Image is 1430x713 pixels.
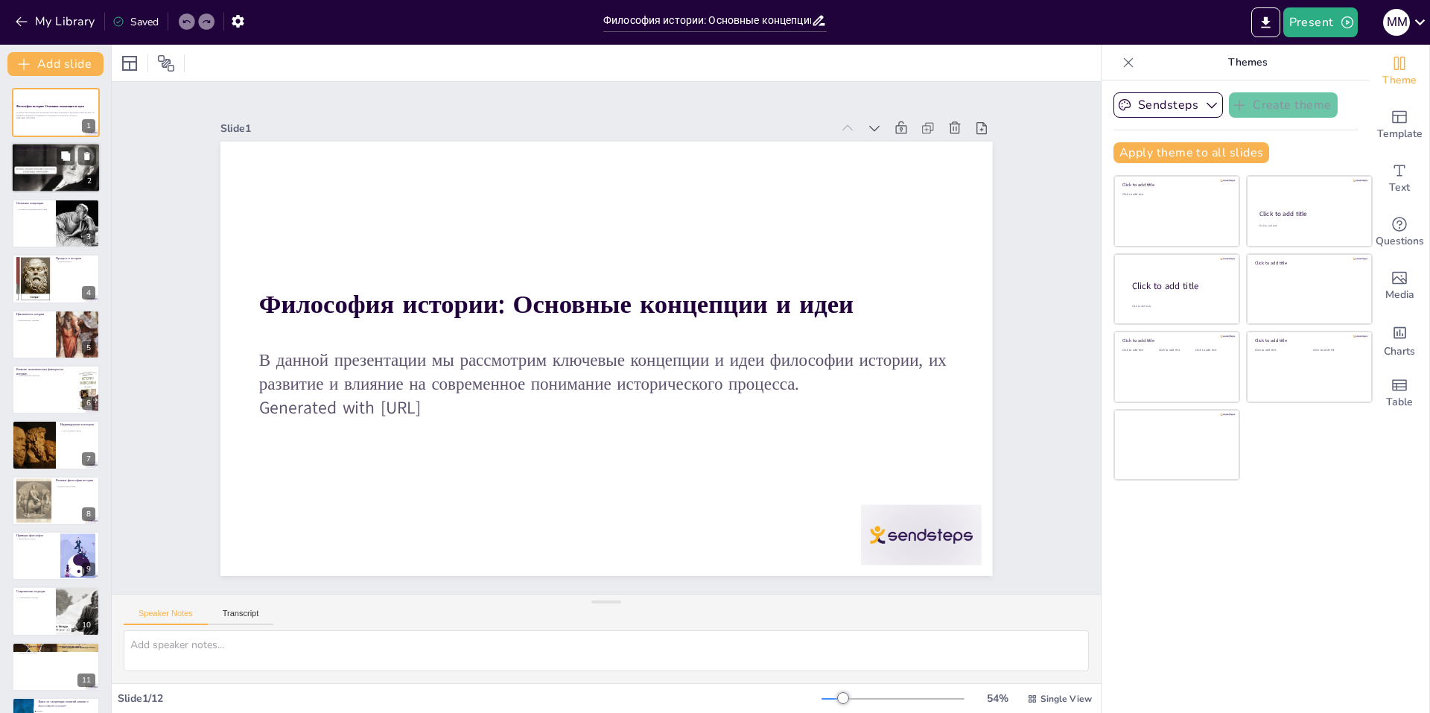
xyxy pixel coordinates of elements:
div: https://cdn.sendsteps.com/images/logo/sendsteps_logo_white.pnghttps://cdn.sendsteps.com/images/lo... [12,88,100,137]
span: Text [1389,180,1410,196]
button: Duplicate Slide [57,148,74,165]
div: 8 [12,476,100,525]
div: Click to add text [1159,349,1192,352]
div: 9 [82,563,95,576]
p: Значение философии [16,651,95,654]
p: Значение философии истории в современном мире [16,644,95,649]
p: Цикличность в истории [16,319,51,322]
button: Present [1283,7,1358,37]
div: https://cdn.sendsteps.com/images/logo/sendsteps_logo_white.pnghttps://cdn.sendsteps.com/images/lo... [12,310,100,359]
div: https://cdn.sendsteps.com/images/logo/sendsteps_logo_white.pnghttps://cdn.sendsteps.com/images/lo... [12,199,100,248]
div: Click to add title [1132,279,1227,292]
p: Философы истории [16,538,56,541]
div: Saved [112,15,159,29]
span: Прогресс [36,711,99,712]
span: Charts [1384,343,1415,360]
button: м M [1383,7,1410,37]
div: 3 [82,230,95,244]
p: Какое из следующих понятий связано с философией истории? [38,700,95,708]
div: 54 % [979,691,1015,706]
div: Layout [118,51,142,75]
div: 2 [83,175,96,188]
button: My Library [11,10,101,34]
p: Роль индивидуализма [60,430,95,433]
div: 1 [82,119,95,133]
div: Add images, graphics, shapes or video [1370,259,1429,313]
div: 9 [12,531,100,580]
p: Цикличность истории [16,312,51,317]
div: 6 [82,396,95,410]
input: Insert title [603,10,811,31]
p: Определение философии истории [16,145,96,150]
div: Click to add text [1195,349,1229,352]
span: Theme [1382,72,1417,89]
div: 7 [82,452,95,466]
div: Get real-time input from your audience [1370,206,1429,259]
div: Click to add title [1255,338,1361,343]
div: Click to add text [1122,349,1156,352]
div: Click to add title [1259,209,1358,218]
div: https://cdn.sendsteps.com/images/logo/sendsteps_logo_white.pnghttps://cdn.sendsteps.com/images/lo... [12,254,100,303]
button: Speaker Notes [124,609,208,625]
p: Идея прогресса [56,261,95,264]
span: Single View [1040,693,1092,705]
div: Add charts and graphs [1370,313,1429,367]
p: Современные подходы [16,596,51,599]
div: Click to add text [1255,349,1302,352]
button: Create theme [1229,92,1338,118]
p: Влияние философии [56,485,95,488]
div: м M [1383,9,1410,36]
p: Основные концепции философии [16,208,51,211]
span: Position [157,54,175,72]
button: Export to PowerPoint [1251,7,1280,37]
p: Экономические факторы [16,375,74,378]
button: Add slide [7,52,104,76]
div: https://cdn.sendsteps.com/images/logo/sendsteps_logo_white.pnghttps://cdn.sendsteps.com/images/lo... [11,143,101,194]
p: Прогресс в истории [56,256,95,261]
div: Click to add title [1122,338,1229,343]
p: Влияние экономических факторов на историю [16,367,74,375]
p: Определение философии истории [16,150,96,153]
div: Add a table [1370,367,1429,420]
div: Click to add title [1122,182,1229,188]
div: 5 [82,341,95,355]
span: Template [1377,126,1423,142]
div: Click to add text [1313,349,1360,352]
div: 11 [77,674,95,687]
strong: Философия истории: Основные концепции и идеи [16,104,84,108]
div: Click to add body [1132,304,1226,308]
span: Table [1386,394,1413,411]
button: Delete Slide [78,148,96,165]
div: 8 [82,507,95,521]
button: Transcript [208,609,274,625]
p: Themes [1140,45,1355,80]
p: Примеры философов [16,533,56,538]
p: Generated with [URL] [16,117,95,120]
div: Click to add title [1255,260,1361,266]
div: 10 [12,586,100,636]
div: Click to add text [1122,193,1229,197]
button: Sendsteps [1113,92,1223,118]
div: 4 [82,286,95,300]
div: 11 [12,642,100,691]
p: В данной презентации мы рассмотрим ключевые концепции и идеи философии истории, их развитие и вли... [16,112,95,117]
span: Questions [1376,233,1424,250]
p: Основные концепции [16,201,51,206]
p: Индивидуализм в истории [60,423,95,428]
span: Media [1385,287,1414,303]
button: Apply theme to all slides [1113,142,1269,163]
div: Change the overall theme [1370,45,1429,98]
div: Click to add text [1259,224,1358,228]
p: Влияние философии истории [56,478,95,483]
div: Slide 1 / 12 [118,691,822,706]
div: 7 [12,420,100,469]
p: Современные подходы [16,589,51,594]
div: 10 [77,618,95,632]
div: Add text boxes [1370,152,1429,206]
div: https://cdn.sendsteps.com/images/logo/sendsteps_logo_white.pnghttps://cdn.sendsteps.com/images/lo... [12,365,100,414]
div: Add ready made slides [1370,98,1429,152]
